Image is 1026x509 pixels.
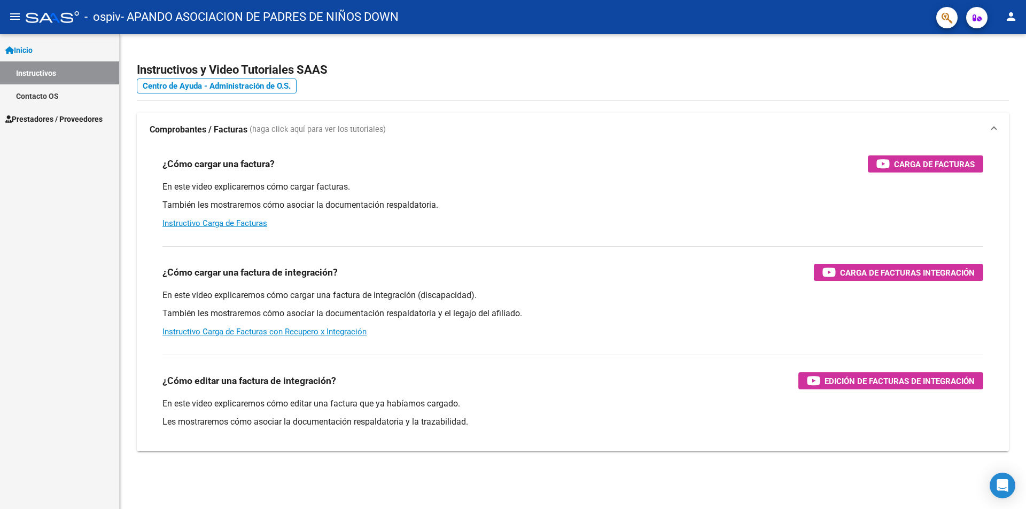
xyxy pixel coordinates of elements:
h3: ¿Cómo editar una factura de integración? [162,373,336,388]
span: Prestadores / Proveedores [5,113,103,125]
a: Instructivo Carga de Facturas [162,218,267,228]
p: En este video explicaremos cómo editar una factura que ya habíamos cargado. [162,398,983,410]
span: Inicio [5,44,33,56]
span: Carga de Facturas Integración [840,266,975,279]
mat-icon: person [1005,10,1017,23]
button: Carga de Facturas [868,155,983,173]
p: También les mostraremos cómo asociar la documentación respaldatoria y el legajo del afiliado. [162,308,983,319]
span: - ospiv [84,5,121,29]
button: Edición de Facturas de integración [798,372,983,389]
span: - APANDO ASOCIACION DE PADRES DE NIÑOS DOWN [121,5,399,29]
strong: Comprobantes / Facturas [150,124,247,136]
a: Instructivo Carga de Facturas con Recupero x Integración [162,327,367,336]
a: Centro de Ayuda - Administración de O.S. [137,79,297,93]
mat-expansion-panel-header: Comprobantes / Facturas (haga click aquí para ver los tutoriales) [137,113,1009,147]
span: Edición de Facturas de integración [825,374,975,388]
h3: ¿Cómo cargar una factura? [162,156,275,171]
h2: Instructivos y Video Tutoriales SAAS [137,60,1009,80]
span: Carga de Facturas [894,158,975,171]
div: Comprobantes / Facturas (haga click aquí para ver los tutoriales) [137,147,1009,451]
span: (haga click aquí para ver los tutoriales) [250,124,386,136]
p: En este video explicaremos cómo cargar facturas. [162,181,983,193]
div: Open Intercom Messenger [990,473,1015,498]
p: Les mostraremos cómo asociar la documentación respaldatoria y la trazabilidad. [162,416,983,428]
button: Carga de Facturas Integración [814,264,983,281]
p: En este video explicaremos cómo cargar una factura de integración (discapacidad). [162,289,983,301]
h3: ¿Cómo cargar una factura de integración? [162,265,338,280]
p: También les mostraremos cómo asociar la documentación respaldatoria. [162,199,983,211]
mat-icon: menu [9,10,21,23]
